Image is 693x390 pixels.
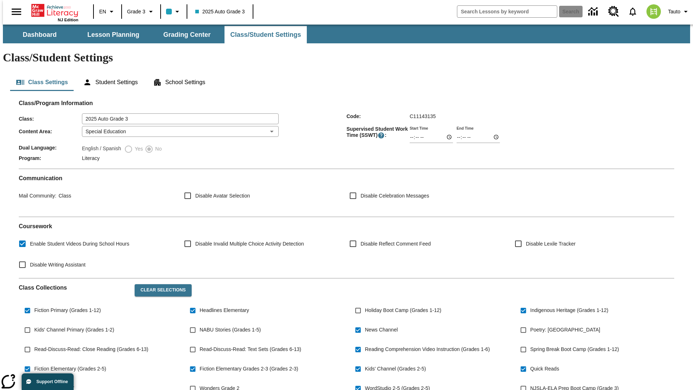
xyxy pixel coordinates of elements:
[56,193,71,199] span: Class
[77,74,143,91] button: Student Settings
[200,365,298,373] span: Fiction Elementary Grades 2-3 (Grades 2-3)
[361,240,431,248] span: Disable Reflect Comment Feed
[34,326,114,334] span: Kids' Channel Primary (Grades 1-2)
[195,8,245,16] span: 2025 Auto Grade 3
[133,145,143,153] span: Yes
[147,74,211,91] button: School Settings
[365,307,441,314] span: Holiday Boot Camp (Grades 1-12)
[19,107,674,163] div: Class/Program Information
[225,26,307,43] button: Class/Student Settings
[77,26,149,43] button: Lesson Planning
[457,125,474,131] label: End Time
[163,31,210,39] span: Grading Center
[82,113,279,124] input: Class
[19,145,82,151] span: Dual Language :
[457,6,557,17] input: search field
[163,5,184,18] button: Class color is light blue. Change class color
[646,4,661,19] img: avatar image
[19,175,674,182] h2: Communication
[19,116,82,122] span: Class :
[82,155,100,161] span: Literacy
[200,346,301,353] span: Read-Discuss-Read: Text Sets (Grades 6-13)
[153,145,162,153] span: No
[34,307,101,314] span: Fiction Primary (Grades 1-12)
[530,365,559,373] span: Quick Reads
[530,346,619,353] span: Spring Break Boot Camp (Grades 1-12)
[82,126,279,137] div: Special Education
[668,8,680,16] span: Tauto
[365,346,490,353] span: Reading Comprehension Video Instruction (Grades 1-6)
[410,125,428,131] label: Start Time
[200,326,261,334] span: NABU Stories (Grades 1-5)
[31,3,78,18] a: Home
[19,155,82,161] span: Program :
[10,74,74,91] button: Class Settings
[19,193,56,199] span: Mail Community :
[378,132,385,139] button: Supervised Student Work Time is the timeframe when students can take LevelSet and when lessons ar...
[23,31,57,39] span: Dashboard
[665,5,693,18] button: Profile/Settings
[642,2,665,21] button: Select a new avatar
[31,3,78,22] div: Home
[530,326,600,334] span: Poetry: [GEOGRAPHIC_DATA]
[6,1,27,22] button: Open side menu
[365,365,426,373] span: Kids' Channel (Grades 2-5)
[195,240,304,248] span: Disable Invalid Multiple Choice Activity Detection
[30,261,86,269] span: Disable Writing Assistant
[410,113,436,119] span: C11143135
[82,145,121,153] label: English / Spanish
[346,113,410,119] span: Code :
[19,284,129,291] h2: Class Collections
[365,326,398,334] span: News Channel
[135,284,191,296] button: Clear Selections
[19,175,674,211] div: Communication
[230,31,301,39] span: Class/Student Settings
[19,223,674,230] h2: Course work
[58,18,78,22] span: NJ Edition
[87,31,139,39] span: Lesson Planning
[4,26,76,43] button: Dashboard
[346,126,410,139] span: Supervised Student Work Time (SSWT) :
[96,5,119,18] button: Language: EN, Select a language
[3,26,308,43] div: SubNavbar
[151,26,223,43] button: Grading Center
[604,2,623,21] a: Resource Center, Will open in new tab
[99,8,106,16] span: EN
[584,2,604,22] a: Data Center
[361,192,429,200] span: Disable Celebration Messages
[127,8,145,16] span: Grade 3
[34,365,106,373] span: Fiction Elementary (Grades 2-5)
[19,100,674,107] h2: Class/Program Information
[36,379,68,384] span: Support Offline
[124,5,158,18] button: Grade: Grade 3, Select a grade
[3,51,690,64] h1: Class/Student Settings
[530,307,608,314] span: Indigenous Heritage (Grades 1-12)
[19,223,674,272] div: Coursework
[195,192,250,200] span: Disable Avatar Selection
[10,74,683,91] div: Class/Student Settings
[623,2,642,21] a: Notifications
[3,25,690,43] div: SubNavbar
[19,129,82,134] span: Content Area :
[200,307,249,314] span: Headlines Elementary
[30,240,129,248] span: Enable Student Videos During School Hours
[34,346,148,353] span: Read-Discuss-Read: Close Reading (Grades 6-13)
[22,373,74,390] button: Support Offline
[526,240,576,248] span: Disable Lexile Tracker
